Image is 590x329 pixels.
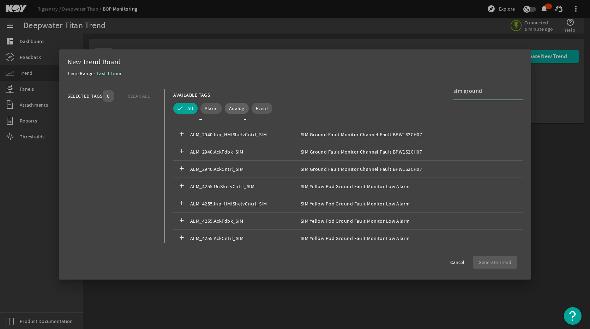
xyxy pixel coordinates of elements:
span: ALM_4255.AckFdbk_SIM [190,217,295,225]
div: SELECTED TAGS [67,92,103,100]
span: SIM Yellow Pod Ground Fault Monitor Low Alarm [295,217,410,225]
span: SIM Yellow Pod Ground Fault Monitor Low Alarm [295,199,410,208]
div: New Trend Board [67,58,523,66]
span: SIM Ground Fault Monitor Channel Fault BPW1S2CH07 [295,113,422,121]
mat-icon: add [177,165,186,173]
span: Event [256,105,268,112]
div: AVAILABLE TAGS [173,91,210,99]
span: ALM_4255.AckCntrl_SIM [190,234,295,243]
span: SIM Yellow Pod Ground Fault Monitor Low Alarm [295,234,410,243]
mat-icon: add [177,199,186,208]
span: SIM Yellow Pod Ground Fault Monitor Low Alarm [295,182,410,191]
mat-icon: add [177,217,186,225]
mat-icon: add [177,113,186,121]
span: 0 [107,92,109,100]
span: ALM_2940.UnShelvCntrl_SIM [190,113,295,121]
div: Time Range: [67,69,97,82]
mat-icon: add [177,148,186,156]
span: SIM Ground Fault Monitor Channel Fault BPW1S2CH07 [295,165,422,173]
span: ALM_2940.AckCntrl_SIM [190,165,295,173]
span: ALM_4255.UnShelvCntrl_SIM [190,182,295,191]
button: Open Resource Center [564,307,582,325]
input: Search Tag Names [453,87,517,95]
mat-icon: add [177,234,186,243]
span: ALM_4255.Inp_HMIShelvCntrl_SIM [190,199,295,208]
span: ALM_2940.Inp_HMIShelvCntrl_SIM [190,130,295,139]
span: ALM_2940.AckFdbk_SIM [190,148,295,156]
span: SIM Ground Fault Monitor Channel Fault BPW1S2CH07 [295,130,422,139]
span: All [187,105,193,112]
span: SIM Ground Fault Monitor Channel Fault BPW1S2CH07 [295,148,422,156]
mat-icon: add [177,182,186,191]
button: Cancel [445,256,470,269]
span: Analog [229,105,245,112]
span: Cancel [450,259,464,266]
span: Last 1 hour [97,70,122,77]
mat-icon: add [177,130,186,139]
span: Alarm [205,105,218,112]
